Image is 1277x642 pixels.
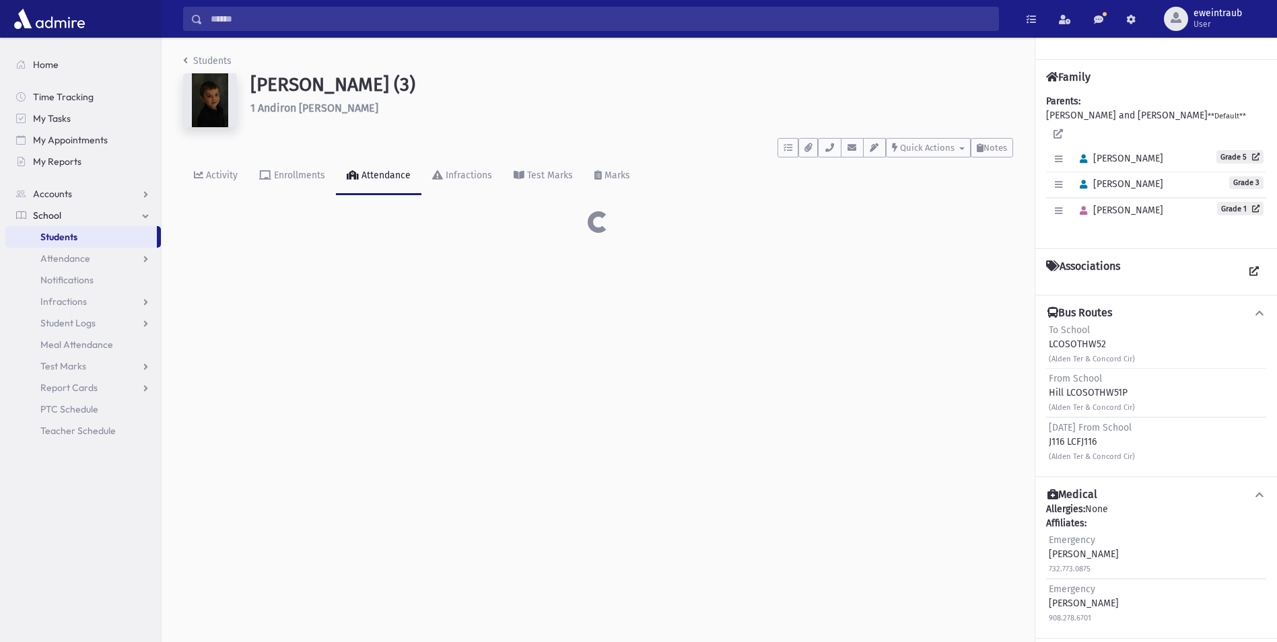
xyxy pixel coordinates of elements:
[359,170,411,181] div: Attendance
[183,157,248,195] a: Activity
[1049,421,1135,463] div: J116 LCFJ116
[40,317,96,329] span: Student Logs
[5,86,161,108] a: Time Tracking
[33,134,108,146] span: My Appointments
[1216,150,1264,164] a: Grade 5
[1046,260,1120,284] h4: Associations
[33,155,81,168] span: My Reports
[1047,488,1097,502] h4: Medical
[1049,403,1135,412] small: (Alden Ter & Concord Cir)
[271,170,325,181] div: Enrollments
[1049,324,1090,336] span: To School
[584,157,641,195] a: Marks
[443,170,492,181] div: Infractions
[33,188,72,200] span: Accounts
[1046,306,1266,320] button: Bus Routes
[1046,488,1266,502] button: Medical
[5,398,161,420] a: PTC Schedule
[5,420,161,441] a: Teacher Schedule
[5,248,161,269] a: Attendance
[33,59,59,71] span: Home
[40,425,116,437] span: Teacher Schedule
[602,170,630,181] div: Marks
[5,183,161,205] a: Accounts
[1074,178,1163,190] span: [PERSON_NAME]
[40,252,90,264] span: Attendance
[183,55,232,67] a: Students
[5,226,157,248] a: Students
[1049,422,1132,433] span: [DATE] From School
[1229,176,1264,189] span: Grade 3
[5,108,161,129] a: My Tasks
[5,334,161,355] a: Meal Attendance
[33,209,61,221] span: School
[1049,614,1091,622] small: 908.278.6701
[1049,565,1091,573] small: 732.773.0875
[1217,202,1264,215] a: Grade 1
[983,143,1007,153] span: Notes
[1074,205,1163,216] span: [PERSON_NAME]
[40,403,98,415] span: PTC Schedule
[40,231,77,243] span: Students
[5,355,161,377] a: Test Marks
[1049,323,1135,365] div: LCOSOTHW52
[5,129,161,151] a: My Appointments
[5,291,161,312] a: Infractions
[5,312,161,334] a: Student Logs
[203,7,998,31] input: Search
[1194,8,1242,19] span: eweintraub
[421,157,503,195] a: Infractions
[1049,533,1119,575] div: [PERSON_NAME]
[1047,306,1112,320] h4: Bus Routes
[971,138,1013,157] button: Notes
[11,5,88,32] img: AdmirePro
[40,382,98,394] span: Report Cards
[1194,19,1242,30] span: User
[1049,355,1135,363] small: (Alden Ter & Concord Cir)
[183,54,232,73] nav: breadcrumb
[1049,452,1135,461] small: (Alden Ter & Concord Cir)
[250,102,1013,114] h6: 1 Andiron [PERSON_NAME]
[524,170,573,181] div: Test Marks
[40,360,86,372] span: Test Marks
[40,295,87,308] span: Infractions
[1049,371,1135,414] div: Hill LCOSOTHW51P
[503,157,584,195] a: Test Marks
[5,54,161,75] a: Home
[1046,94,1266,238] div: [PERSON_NAME] and [PERSON_NAME]
[1049,582,1119,625] div: [PERSON_NAME]
[1046,71,1091,83] h4: Family
[1046,502,1266,627] div: None
[250,73,1013,96] h1: [PERSON_NAME] (3)
[1049,534,1095,546] span: Emergency
[5,269,161,291] a: Notifications
[248,157,336,195] a: Enrollments
[1046,96,1080,107] b: Parents:
[33,112,71,124] span: My Tasks
[203,170,238,181] div: Activity
[886,138,971,157] button: Quick Actions
[1049,373,1102,384] span: From School
[5,151,161,172] a: My Reports
[1242,260,1266,284] a: View all Associations
[5,377,161,398] a: Report Cards
[1049,583,1095,595] span: Emergency
[40,338,113,351] span: Meal Attendance
[33,91,94,103] span: Time Tracking
[336,157,421,195] a: Attendance
[1074,153,1163,164] span: [PERSON_NAME]
[5,205,161,226] a: School
[900,143,955,153] span: Quick Actions
[1046,518,1086,529] b: Affiliates:
[40,274,94,286] span: Notifications
[1046,503,1085,515] b: Allergies:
